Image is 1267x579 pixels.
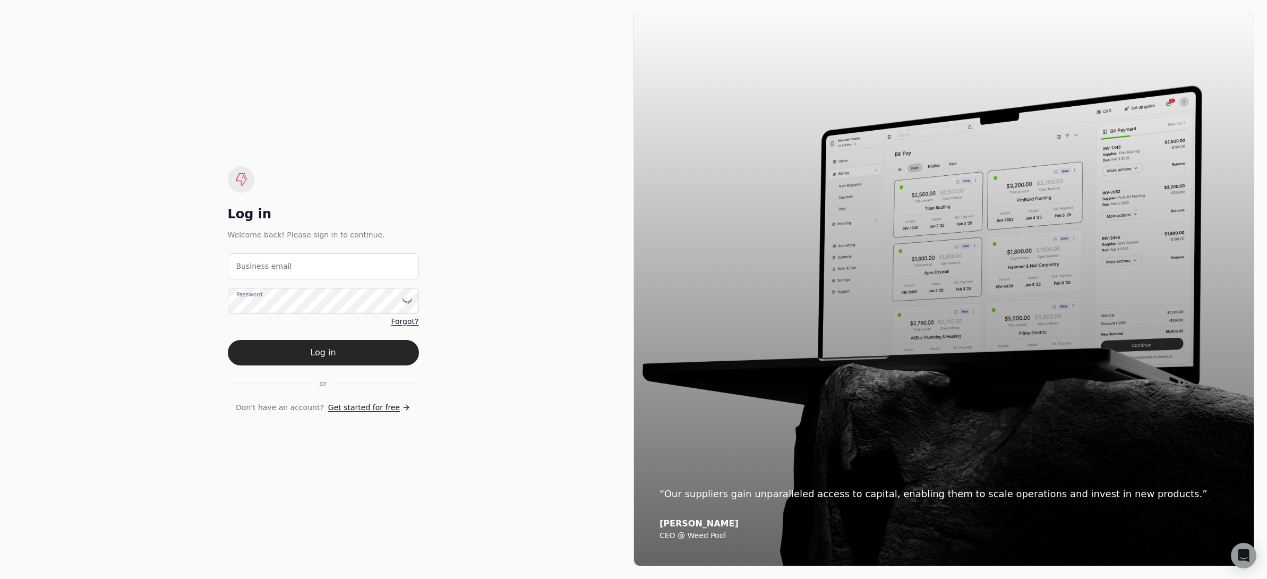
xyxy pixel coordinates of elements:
label: Password [236,290,262,299]
div: Welcome back! Please sign in to continue. [228,229,419,241]
label: Business email [236,261,292,272]
div: Log in [228,206,419,223]
div: “Our suppliers gain unparalleled access to capital, enabling them to scale operations and invest ... [660,487,1228,501]
span: Get started for free [328,402,400,413]
a: Forgot? [391,316,418,327]
button: Log in [228,340,419,365]
div: CEO @ Weed Pool [660,531,1228,541]
span: or [319,378,327,389]
a: Get started for free [328,402,410,413]
span: Don't have an account? [236,402,324,413]
div: Open Intercom Messenger [1231,543,1256,568]
div: [PERSON_NAME] [660,518,1228,529]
